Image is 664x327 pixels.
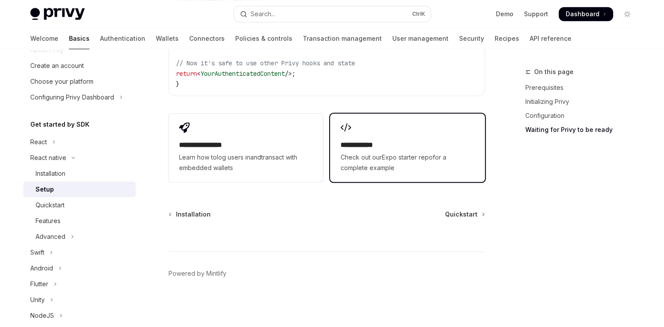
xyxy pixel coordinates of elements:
[30,8,85,20] img: light logo
[30,263,53,274] div: Android
[23,134,136,150] button: Toggle React section
[36,216,61,226] div: Features
[620,7,634,21] button: Toggle dark mode
[23,150,136,166] button: Toggle React native section
[525,95,641,109] a: Initializing Privy
[566,10,599,18] span: Dashboard
[330,114,485,182] a: **** **** **Check out ourExpo starter repofor a complete example
[445,210,484,219] a: Quickstart
[23,229,136,245] button: Toggle Advanced section
[30,279,48,289] div: Flutter
[36,168,65,179] div: Installation
[285,70,292,78] span: />
[382,153,433,161] a: Expo starter repo
[30,119,90,130] h5: Get started by SDK
[292,70,295,78] span: ;
[217,153,250,161] a: log users in
[30,76,93,87] div: Choose your platform
[559,7,613,21] a: Dashboard
[179,152,312,173] span: Learn how to and
[525,109,641,123] a: Configuration
[176,80,179,88] span: }
[23,197,136,213] a: Quickstart
[169,269,226,278] a: Powered by Mintlify
[36,184,54,195] div: Setup
[169,210,211,219] a: Installation
[30,247,44,258] div: Swift
[525,81,641,95] a: Prerequisites
[30,92,114,103] div: Configuring Privy Dashboard
[156,28,179,49] a: Wallets
[23,260,136,276] button: Toggle Android section
[169,114,323,182] a: **** **** **** *Learn how tolog users inandtransact with embedded wallets
[30,153,66,163] div: React native
[445,210,477,219] span: Quickstart
[189,28,225,49] a: Connectors
[525,123,641,137] a: Waiting for Privy to be ready
[36,231,65,242] div: Advanced
[30,295,45,305] div: Unity
[23,292,136,308] button: Toggle Unity section
[30,137,47,147] div: React
[30,60,84,71] div: Create an account
[496,10,513,18] a: Demo
[100,28,145,49] a: Authentication
[23,276,136,292] button: Toggle Flutter section
[30,28,58,49] a: Welcome
[234,6,431,22] button: Open search
[459,28,484,49] a: Security
[201,70,285,78] span: YourAuthenticatedContent
[23,181,136,197] a: Setup
[495,28,519,49] a: Recipes
[23,166,136,181] a: Installation
[176,70,197,78] span: return
[30,310,54,321] div: NodeJS
[235,28,292,49] a: Policies & controls
[176,210,211,219] span: Installation
[303,28,382,49] a: Transaction management
[23,308,136,323] button: Toggle NodeJS section
[530,28,571,49] a: API reference
[23,58,136,74] a: Create an account
[36,200,65,210] div: Quickstart
[23,245,136,260] button: Toggle Swift section
[534,67,574,77] span: On this page
[176,59,355,67] span: // Now it's safe to use other Privy hooks and state
[341,152,474,173] span: Check out our for a complete example
[524,10,548,18] a: Support
[23,74,136,89] a: Choose your platform
[23,89,136,105] button: Toggle Configuring Privy Dashboard section
[23,213,136,229] a: Features
[412,11,425,18] span: Ctrl K
[392,28,449,49] a: User management
[251,9,275,19] div: Search...
[69,28,90,49] a: Basics
[197,70,201,78] span: <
